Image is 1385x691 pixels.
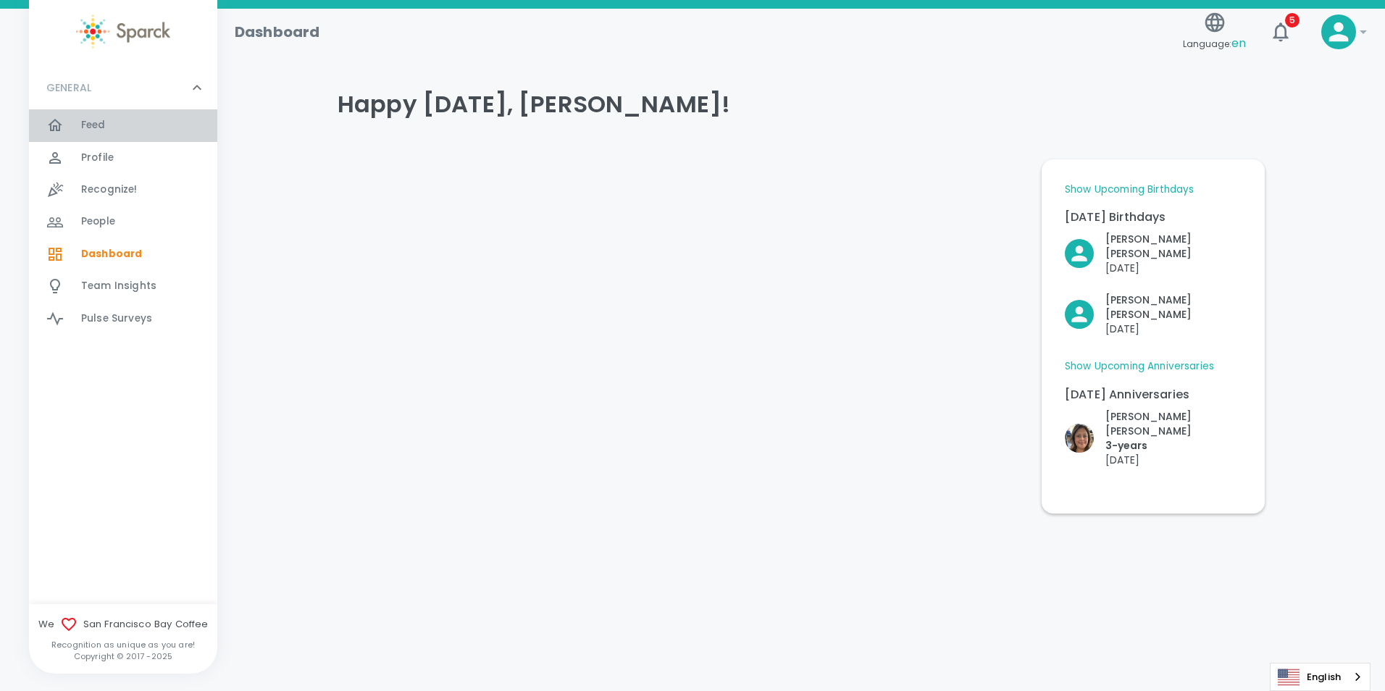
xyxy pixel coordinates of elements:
span: Team Insights [81,279,156,293]
a: Dashboard [29,238,217,270]
a: Profile [29,142,217,174]
button: Click to Recognize! [1065,232,1242,275]
p: [PERSON_NAME] [PERSON_NAME] [1105,232,1242,261]
a: Recognize! [29,174,217,206]
p: [DATE] Birthdays [1065,209,1242,226]
button: Click to Recognize! [1065,293,1242,336]
a: Feed [29,109,217,141]
span: Profile [81,151,114,165]
span: Dashboard [81,247,142,261]
div: Language [1270,663,1371,691]
p: [DATE] [1105,322,1242,336]
p: [DATE] [1105,261,1242,275]
span: Language: [1183,34,1246,54]
span: Pulse Surveys [81,311,152,326]
button: Language:en [1177,7,1252,58]
p: Copyright © 2017 - 2025 [29,650,217,662]
p: GENERAL [46,80,91,95]
span: en [1231,35,1246,51]
p: [PERSON_NAME] [PERSON_NAME] [1105,409,1242,438]
span: We San Francisco Bay Coffee [29,616,217,633]
span: Recognize! [81,183,138,197]
p: 3- years [1105,438,1242,453]
button: Click to Recognize! [1065,409,1242,467]
h1: Dashboard [235,20,319,43]
a: People [29,206,217,238]
span: 5 [1285,13,1300,28]
aside: Language selected: English [1270,663,1371,691]
img: Sparck logo [76,14,170,49]
span: People [81,214,115,229]
button: 5 [1263,14,1298,49]
a: Team Insights [29,270,217,302]
a: Sparck logo [29,14,217,49]
div: Click to Recognize! [1053,220,1242,275]
p: [PERSON_NAME] [PERSON_NAME] [1105,293,1242,322]
a: Show Upcoming Birthdays [1065,183,1194,197]
div: GENERAL [29,109,217,340]
a: Pulse Surveys [29,303,217,335]
p: Recognition as unique as you are! [29,639,217,650]
h4: Happy [DATE], [PERSON_NAME]! [338,90,1265,119]
span: Feed [81,118,106,133]
div: GENERAL [29,66,217,109]
p: [DATE] [1105,453,1242,467]
div: Click to Recognize! [1053,398,1242,467]
a: English [1271,663,1370,690]
div: Click to Recognize! [1053,281,1242,336]
a: Show Upcoming Anniversaries [1065,359,1214,374]
p: [DATE] Anniversaries [1065,386,1242,403]
img: Picture of Brenda Jacome [1065,424,1094,453]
